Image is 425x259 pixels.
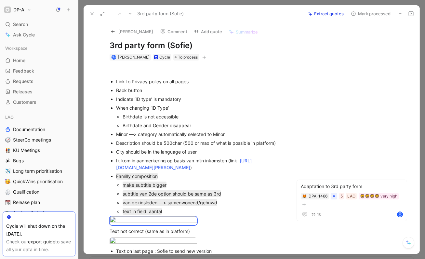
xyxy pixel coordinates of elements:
[348,9,393,18] button: Mark processed
[191,27,225,36] button: Add quote
[110,228,284,235] div: Text not correct (same as in platform)
[398,212,402,217] div: K
[5,114,14,120] span: LAO
[13,178,63,185] span: QuickWins prioritisation
[4,136,12,144] button: 🧭
[123,122,284,129] div: Birthdate and Gender disappear
[4,157,12,165] button: 🕷️
[123,190,221,197] mark: subtitle van 2de option should be same as 3rd
[3,87,75,97] a: Releases
[13,78,33,85] span: Requests
[5,210,10,215] img: 🎨
[110,40,284,51] h1: 3rd party form (Sofie)
[3,56,75,65] a: Home
[116,158,252,170] a: [URL][DOMAIN_NAME][PERSON_NAME]
[110,28,116,35] img: logo
[3,208,75,218] a: 🎨Analyse & design
[5,45,28,51] span: Workspace
[178,54,198,61] span: To process
[302,194,306,198] img: 🦊
[305,9,347,18] button: Extract quotes
[13,7,24,13] h1: DP-A
[13,89,33,95] span: Releases
[116,140,284,146] div: Description should be 500char (500 or max of what is possible in platform)
[4,146,12,154] button: 👬
[116,248,284,254] div: Text on last page : Sofie to send new version
[5,137,10,143] img: 🧭
[13,126,45,133] span: Documentation
[4,7,11,13] img: DP-A
[340,193,343,199] div: 5
[123,182,166,188] mark: make subtitle bigger
[107,27,156,36] button: logo[PERSON_NAME]
[3,76,75,86] a: Requests
[13,137,51,143] span: SteerCo meetings
[3,135,75,145] a: 🧭SteerCo meetings
[13,68,34,74] span: Feedback
[4,188,12,196] button: ⚖️
[6,222,72,238] div: Cycle will shut down on the [DATE].
[6,238,72,253] div: Check our to save all your data in time.
[5,148,10,153] img: 👬
[3,125,75,134] a: Documentation
[3,66,75,76] a: Feedback
[13,57,25,64] span: Home
[3,5,33,14] button: DP-ADP-A
[3,20,75,29] div: Search
[116,148,284,155] div: City should be in the language of user
[173,54,199,61] div: To process
[116,78,284,85] div: Link to Privacy policy on all pages
[302,194,307,198] button: 🦊
[110,237,197,246] img: CleanShot 2025-08-28 at 15.17.22.png
[13,20,28,28] span: Search
[159,54,170,61] div: Cycle
[123,113,284,120] div: Birthdate is not accessible
[3,187,75,197] a: ⚖️Qualification
[5,200,10,205] img: 📆
[13,147,40,154] span: KU Meetings
[110,216,197,225] img: CleanShot 2025-08-28 at 15.15.04.png
[3,112,75,218] div: LAODocumentation🧭SteerCo meetings👬KU Meetings🕷️Bugs✈️Long term prioritisation🥳QuickWins prioritis...
[4,209,12,217] button: 🎨
[347,193,355,199] div: LAO
[116,96,284,102] div: Indicate ‘ID type’ is mandatory
[226,27,261,36] button: Summarize
[13,31,35,39] span: Ask Cycle
[236,29,258,35] span: Summarize
[5,158,10,163] img: 🕷️
[4,198,12,206] button: 📆
[4,167,12,175] button: ✈️
[137,10,184,18] span: 3rd party form (Sofie)
[301,183,403,190] div: Adaptation to 3rd party form
[3,97,75,107] a: Customers
[28,239,55,244] a: export guide
[13,157,24,164] span: Bugs
[13,210,49,216] span: Analyse & design
[13,99,36,105] span: Customers
[116,87,284,94] div: Back button
[310,211,323,218] button: 10
[13,168,62,174] span: Long term prioritisation
[123,199,217,206] mark: van gezinsleden —> samenwonend/gehuwd
[317,212,322,216] span: 10
[116,173,158,180] mark: Familly composition
[13,199,40,206] span: Release plan
[3,177,75,186] a: 🥳QuickWins prioritisation
[116,157,284,171] div: Ik kom in aanmerkering op basis van mijn inkomsten (link : )
[360,193,397,199] div: 🦁🦁🦁🦁 very high
[5,169,10,174] img: ✈️
[5,189,10,195] img: ⚖️
[118,55,150,60] span: [PERSON_NAME]
[13,189,39,195] span: Qualification
[4,178,12,185] button: 🥳
[3,145,75,155] a: 👬KU Meetings
[3,198,75,207] a: 📆Release plan
[116,104,284,111] div: When changing ‘ID Type’
[116,131,284,138] div: Minor —> category automatically selected to Minor
[157,27,190,36] button: Comment
[123,208,162,215] mark: text in field: aantal
[3,43,75,53] div: Workspace
[3,30,75,40] a: Ask Cycle
[309,193,327,199] div: DPA-1466
[3,166,75,176] a: ✈️Long term prioritisation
